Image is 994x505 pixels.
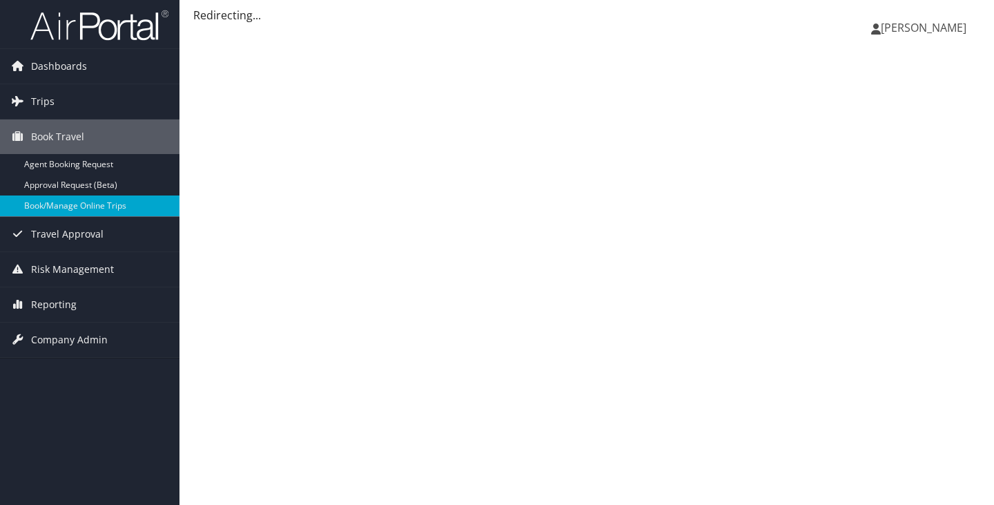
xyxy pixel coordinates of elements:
[881,20,966,35] span: [PERSON_NAME]
[193,7,980,23] div: Redirecting...
[31,217,104,251] span: Travel Approval
[31,323,108,357] span: Company Admin
[31,49,87,84] span: Dashboards
[30,9,168,41] img: airportal-logo.png
[31,252,114,287] span: Risk Management
[871,7,980,48] a: [PERSON_NAME]
[31,120,84,154] span: Book Travel
[31,84,55,119] span: Trips
[31,287,77,322] span: Reporting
